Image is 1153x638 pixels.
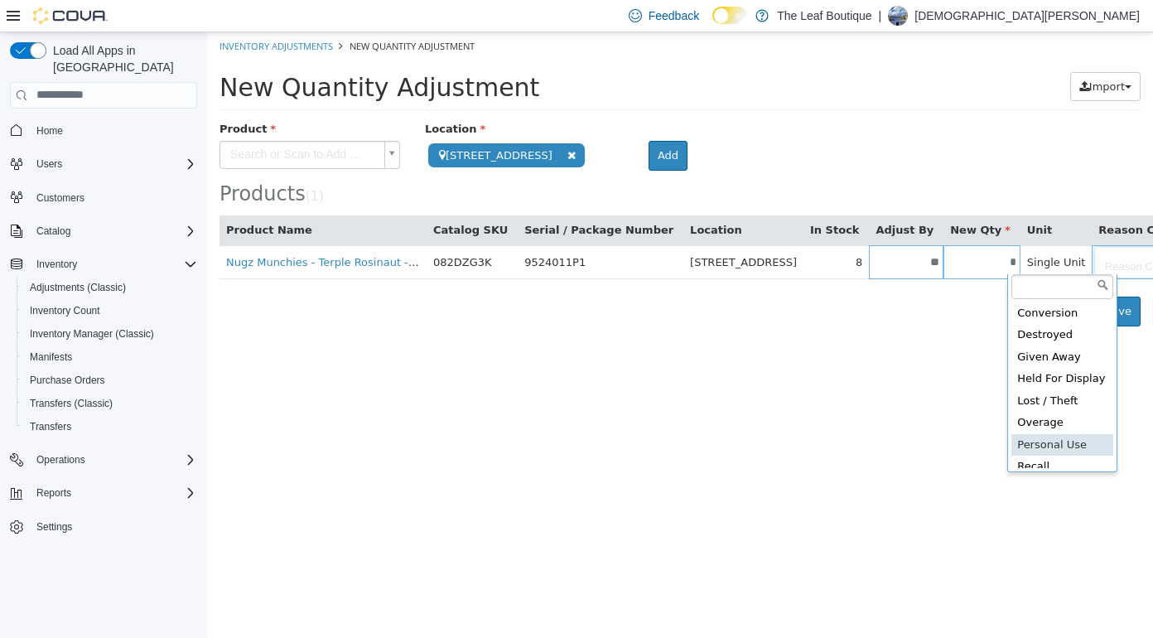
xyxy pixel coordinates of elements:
button: Adjustments (Classic) [17,276,204,299]
span: Transfers [23,417,197,437]
button: Transfers [17,415,204,438]
button: Transfers (Classic) [17,392,204,415]
span: Transfers [30,420,71,433]
a: Inventory Count [23,301,107,321]
span: Operations [30,450,197,470]
button: Catalog [30,221,77,241]
span: Inventory [36,258,77,271]
span: Users [36,157,62,171]
span: Catalog [30,221,197,241]
span: Customers [30,187,197,208]
button: Home [3,118,204,143]
div: Recall [804,424,906,447]
p: The Leaf Boutique [777,6,871,26]
a: Purchase Orders [23,370,112,390]
button: Customers [3,186,204,210]
span: Users [30,154,197,174]
button: Operations [30,450,92,470]
span: Settings [36,520,72,534]
span: Inventory Count [30,304,100,317]
span: Catalog [36,225,70,238]
button: Reports [3,481,204,505]
span: Transfers (Classic) [23,394,197,413]
img: Cova [33,7,108,24]
button: Inventory [3,253,204,276]
a: Transfers [23,417,78,437]
a: Home [30,121,70,141]
div: Given Away [804,315,906,337]
span: Reports [30,483,197,503]
span: Inventory Count [23,301,197,321]
div: Lost / Theft [804,359,906,381]
button: Inventory Manager (Classic) [17,322,204,346]
p: | [879,6,882,26]
span: Customers [36,191,84,205]
button: Reports [30,483,78,503]
div: Destroyed [804,292,906,315]
span: Home [30,120,197,141]
div: Personal Use [804,403,906,425]
button: Catalog [3,220,204,243]
span: Manifests [30,350,72,364]
button: Users [3,152,204,176]
button: Operations [3,448,204,471]
span: Home [36,124,63,138]
button: Settings [3,515,204,539]
a: Inventory Manager (Classic) [23,324,161,344]
span: Operations [36,453,85,466]
p: [DEMOGRAPHIC_DATA][PERSON_NAME] [914,6,1140,26]
span: Reports [36,486,71,500]
span: Feedback [649,7,699,24]
button: Users [30,154,69,174]
button: Inventory [30,254,84,274]
button: Purchase Orders [17,369,204,392]
a: Transfers (Classic) [23,394,119,413]
button: Inventory Count [17,299,204,322]
span: Adjustments (Classic) [23,278,197,297]
div: Christian Kardash [888,6,908,26]
a: Customers [30,188,91,208]
span: Inventory Manager (Classic) [23,324,197,344]
a: Adjustments (Classic) [23,278,133,297]
div: Conversion [804,271,906,293]
nav: Complex example [10,112,197,582]
a: Settings [30,517,79,537]
div: Held For Display [804,336,906,359]
span: Inventory [30,254,197,274]
span: Transfers (Classic) [30,397,113,410]
span: Settings [30,516,197,537]
div: Overage [804,380,906,403]
a: Manifests [23,347,79,367]
span: Inventory Manager (Classic) [30,327,154,341]
span: Purchase Orders [23,370,197,390]
span: Adjustments (Classic) [30,281,126,294]
span: Load All Apps in [GEOGRAPHIC_DATA] [46,42,197,75]
span: Purchase Orders [30,374,105,387]
input: Dark Mode [712,7,747,24]
button: Manifests [17,346,204,369]
span: Manifests [23,347,197,367]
